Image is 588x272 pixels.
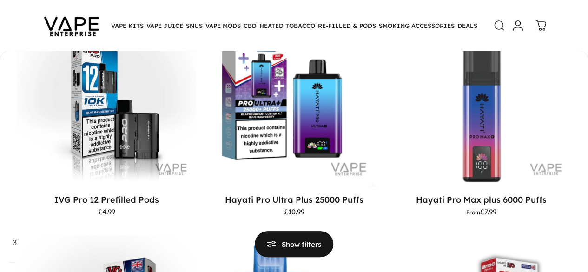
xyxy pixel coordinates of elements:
[204,7,384,187] a: Hayati Pro Ultra Plus 25000 Puffs
[225,194,363,205] a: Hayati Pro Ultra Plus 25000 Puffs
[531,15,551,36] a: 0 items
[416,194,547,205] a: Hayati Pro Max plus 6000 Puffs
[391,7,571,187] img: Hayati Pro Max Plus 6000 puffs vape
[30,4,113,47] img: Vape Enterprise
[54,194,159,205] a: IVG Pro 12 Prefilled Pods
[391,7,571,187] a: Hayati Pro Max plus 6000 Puffs
[242,16,258,35] summary: CBD
[373,7,553,187] img: Hayati Pro Ultra Plus 25000 puffs vape kit Blue Razz Cherry flavour 20mg
[98,208,115,215] span: £4.99
[145,16,185,35] summary: VAPE JUICE
[284,208,304,215] span: £10.99
[110,16,479,35] nav: Primary
[258,16,317,35] summary: HEATED TOBACCO
[110,16,145,35] summary: VAPE KITS
[9,235,39,263] iframe: chat widget
[185,16,204,35] summary: SNUS
[317,16,377,35] summary: RE-FILLED & PODS
[466,209,480,216] small: From
[456,16,479,35] a: DEALS
[204,16,242,35] summary: VAPE MODS
[466,208,496,215] span: £7.99
[17,7,197,187] img: IVG Pro 12 Prefilled Pods
[255,231,333,257] button: Show filters
[193,7,373,187] img: Hayati Pro Ultra Plus 25000 puffs vape kit Blackcurrant Cotton K and Blue Raspberry flavour 20mg
[377,16,456,35] summary: SMOKING ACCESSORIES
